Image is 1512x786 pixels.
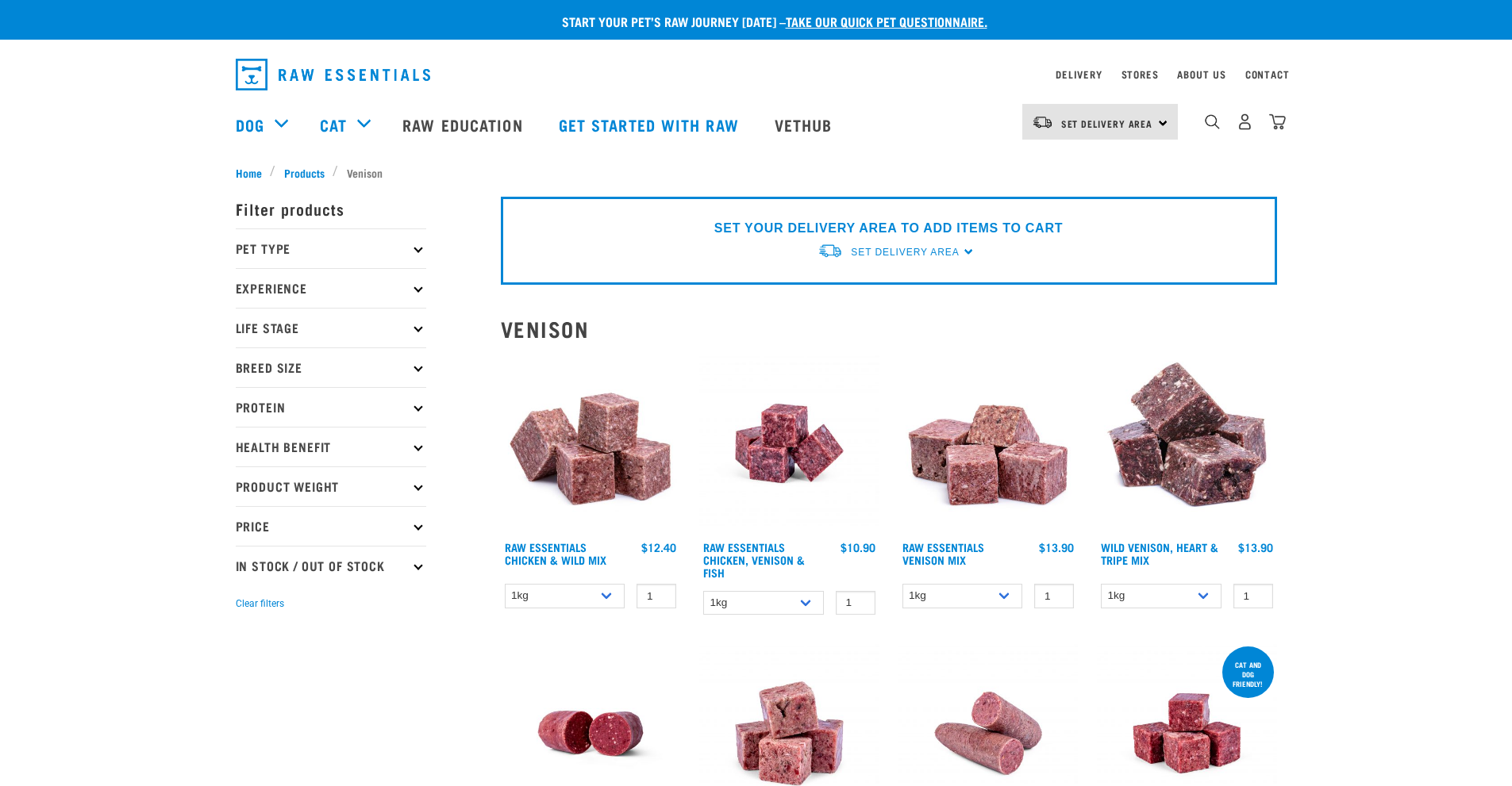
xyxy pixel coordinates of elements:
p: Health Benefit [236,427,426,466]
a: About Us [1177,71,1225,77]
div: $12.40 [641,541,676,554]
a: Cat [320,113,347,136]
a: Vethub [759,93,852,156]
img: 1171 Venison Heart Tripe Mix 01 [1097,354,1277,534]
a: Raw Essentials Chicken, Venison & Fish [703,544,805,575]
nav: dropdown navigation [223,52,1290,97]
img: home-icon@2x.png [1269,113,1286,130]
p: Pet Type [236,228,426,268]
span: Set Delivery Area [851,247,959,258]
p: Protein [236,387,426,427]
a: Stores [1121,71,1159,77]
p: In Stock / Out Of Stock [236,546,426,585]
img: Pile Of Cubed Chicken Wild Meat Mix [501,354,681,534]
img: user.png [1237,113,1253,130]
img: van-moving.png [1032,115,1053,129]
p: Breed Size [236,347,426,387]
p: Price [236,506,426,546]
img: home-icon-1@2x.png [1205,114,1220,129]
nav: breadcrumbs [236,164,1277,181]
input: 1 [836,591,875,615]
a: Get started with Raw [543,93,759,156]
input: 1 [1034,584,1074,608]
div: $10.90 [841,541,875,554]
span: Products [284,164,325,181]
div: $13.90 [1238,541,1273,554]
a: Products [275,164,333,181]
p: Life Stage [236,308,426,347]
p: SET YOUR DELIVERY AREA TO ADD ITEMS TO CART [714,219,1063,238]
a: take our quick pet questionnaire. [786,17,987,25]
a: Raw Essentials Chicken & Wild Mix [505,544,606,562]
img: Chicken Venison mix 1655 [699,354,879,534]
input: 1 [1233,584,1273,608]
div: $13.90 [1039,541,1074,554]
h2: Venison [501,316,1277,341]
a: Delivery [1056,71,1102,77]
img: 1113 RE Venison Mix 01 [898,354,1079,534]
a: Home [236,164,271,181]
img: Raw Essentials Logo [236,59,430,90]
button: Clear filters [236,596,284,611]
a: Raw Essentials Venison Mix [902,544,984,562]
p: Experience [236,268,426,308]
a: Raw Education [387,93,542,156]
img: van-moving.png [818,243,843,259]
a: Wild Venison, Heart & Tripe Mix [1101,544,1218,562]
a: Dog [236,113,264,136]
a: Contact [1245,71,1290,77]
span: Set Delivery Area [1061,121,1153,126]
div: Cat and dog friendly! [1222,653,1274,696]
input: 1 [637,584,676,608]
p: Product Weight [236,466,426,506]
span: Home [236,164,262,181]
p: Filter products [236,189,426,228]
